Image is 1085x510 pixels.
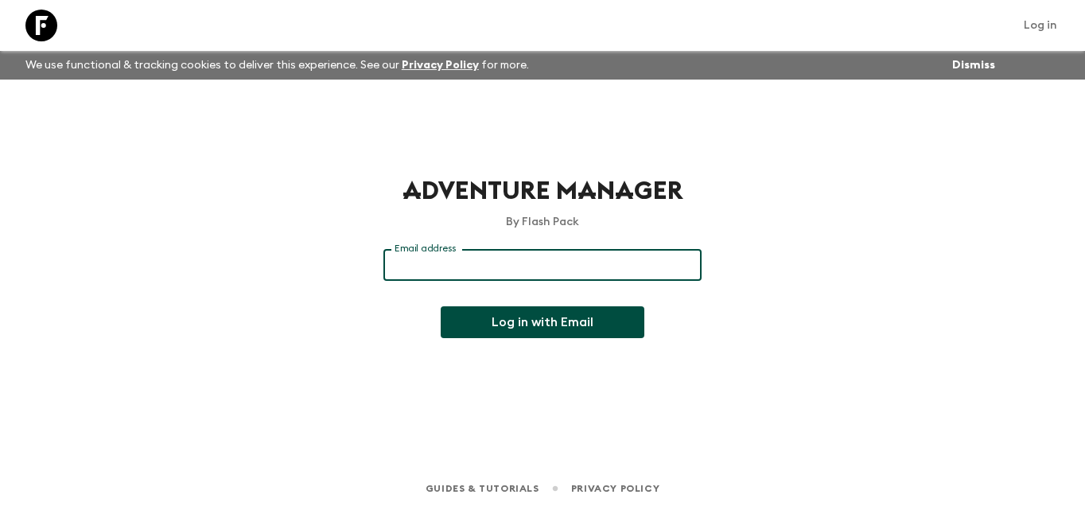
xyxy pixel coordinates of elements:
[1015,14,1066,37] a: Log in
[948,54,999,76] button: Dismiss
[19,51,535,80] p: We use functional & tracking cookies to deliver this experience. See our for more.
[402,60,479,71] a: Privacy Policy
[383,214,702,230] p: By Flash Pack
[571,480,659,497] a: Privacy Policy
[426,480,539,497] a: Guides & Tutorials
[441,306,644,338] button: Log in with Email
[395,242,456,255] label: Email address
[383,175,702,208] h1: Adventure Manager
